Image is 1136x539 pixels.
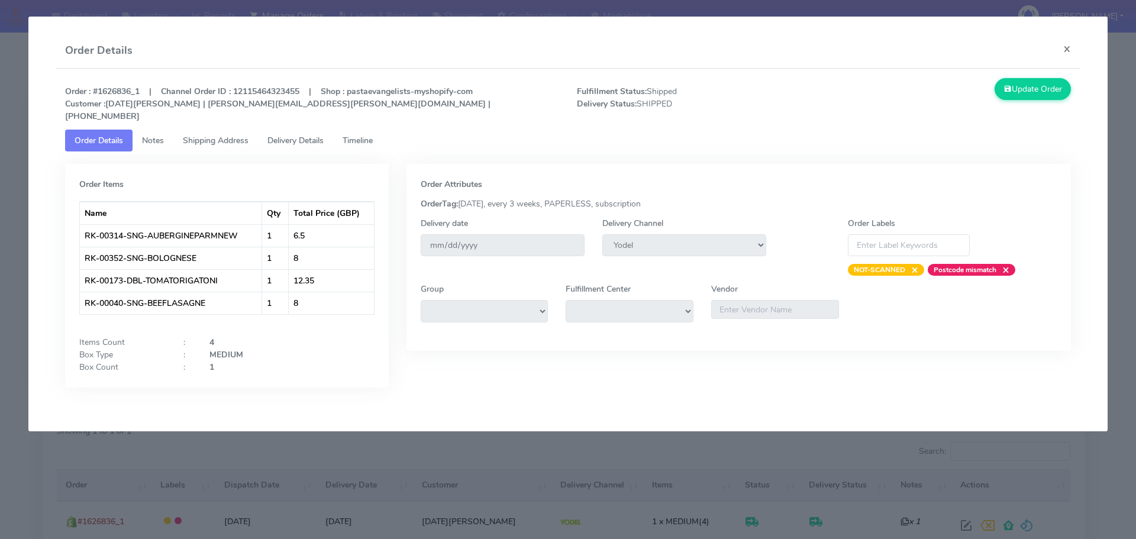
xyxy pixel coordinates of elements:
[209,349,243,360] strong: MEDIUM
[80,247,262,269] td: RK-00352-SNG-BOLOGNESE
[262,292,289,314] td: 1
[80,269,262,292] td: RK-00173-DBL-TOMATORIGATONI
[577,86,647,97] strong: Fulfillment Status:
[421,283,444,295] label: Group
[289,292,374,314] td: 8
[421,217,468,230] label: Delivery date
[421,179,482,190] strong: Order Attributes
[289,224,374,247] td: 6.5
[289,247,374,269] td: 8
[175,348,201,361] div: :
[65,98,105,109] strong: Customer :
[995,78,1072,100] button: Update Order
[934,265,996,275] strong: Postcode mismatch
[209,337,214,348] strong: 4
[854,265,905,275] strong: NOT-SCANNED
[262,247,289,269] td: 1
[905,264,918,276] span: ×
[262,269,289,292] td: 1
[848,234,970,256] input: Enter Label Keywords
[568,85,824,122] span: Shipped SHIPPED
[421,198,458,209] strong: OrderTag:
[80,224,262,247] td: RK-00314-SNG-AUBERGINEPARMNEW
[175,361,201,373] div: :
[183,135,248,146] span: Shipping Address
[289,269,374,292] td: 12.35
[79,179,124,190] strong: Order Items
[577,98,637,109] strong: Delivery Status:
[566,283,631,295] label: Fulfillment Center
[848,217,895,230] label: Order Labels
[1054,33,1080,64] button: Close
[412,198,1066,210] div: [DATE], every 3 weeks, PAPERLESS, subscription
[711,283,738,295] label: Vendor
[80,292,262,314] td: RK-00040-SNG-BEEFLASAGNE
[65,130,1072,151] ul: Tabs
[602,217,663,230] label: Delivery Channel
[70,361,175,373] div: Box Count
[267,135,324,146] span: Delivery Details
[262,202,289,224] th: Qty
[996,264,1009,276] span: ×
[65,86,490,122] strong: Order : #1626836_1 | Channel Order ID : 12115464323455 | Shop : pastaevangelists-myshopify-com [D...
[262,224,289,247] td: 1
[70,348,175,361] div: Box Type
[289,202,374,224] th: Total Price (GBP)
[65,43,133,59] h4: Order Details
[75,135,123,146] span: Order Details
[209,362,214,373] strong: 1
[142,135,164,146] span: Notes
[70,336,175,348] div: Items Count
[343,135,373,146] span: Timeline
[80,202,262,224] th: Name
[711,300,839,319] input: Enter Vendor Name
[175,336,201,348] div: :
